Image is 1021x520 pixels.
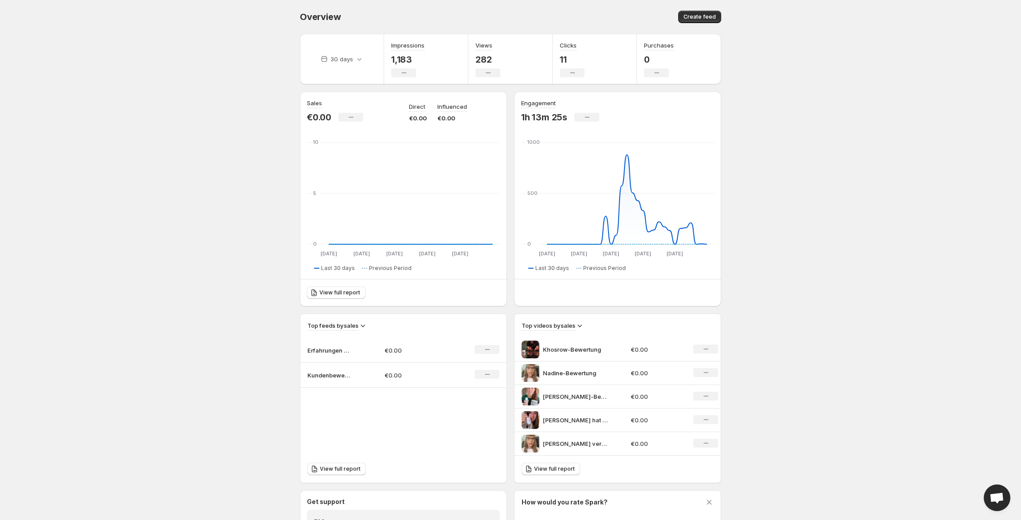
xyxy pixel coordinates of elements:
[631,345,683,354] p: €0.00
[522,411,539,429] img: Sandra hat endlich ein Supplement gefunden, das wirklich wirkt.
[683,13,716,20] span: Create feed
[535,265,569,272] span: Last 30 days
[300,12,341,22] span: Overview
[543,392,609,401] p: [PERSON_NAME]-Bewertung
[385,346,448,355] p: €0.00
[320,465,361,472] span: View full report
[386,250,403,257] text: [DATE]
[631,416,683,425] p: €0.00
[307,346,352,355] p: Erfahrungen mit NMN
[522,435,539,453] img: Nadine verspürt mehr Energie.
[319,289,360,296] span: View full report
[522,341,539,358] img: Khosrow-Bewertung
[307,463,366,475] a: View full report
[385,371,448,380] p: €0.00
[543,369,609,377] p: Nadine-Bewertung
[437,114,467,123] p: €0.00
[313,190,316,196] text: 5
[543,345,609,354] p: Khosrow-Bewertung
[391,54,424,65] p: 1,183
[437,102,467,111] p: Influenced
[475,54,500,65] p: 282
[644,41,674,50] h3: Purchases
[409,114,427,123] p: €0.00
[644,54,674,65] p: 0
[307,286,365,299] a: View full report
[522,388,539,405] img: Laura-Bewertung
[527,241,531,247] text: 0
[543,439,609,448] p: [PERSON_NAME] verspürt mehr Energie.
[603,250,619,257] text: [DATE]
[539,250,555,257] text: [DATE]
[527,139,540,145] text: 1000
[475,41,492,50] h3: Views
[307,321,358,330] h3: Top feeds by sales
[452,250,468,257] text: [DATE]
[307,371,352,380] p: Kundenbewertungs-Feed
[534,465,575,472] span: View full report
[391,41,424,50] h3: Impressions
[635,250,651,257] text: [DATE]
[321,250,337,257] text: [DATE]
[631,392,683,401] p: €0.00
[522,498,608,507] h3: How would you rate Spark?
[527,190,538,196] text: 500
[543,416,609,425] p: [PERSON_NAME] hat [PERSON_NAME] ein Supplement gefunden, das wirklich wirkt.
[353,250,370,257] text: [DATE]
[369,265,412,272] span: Previous Period
[521,112,567,123] p: 1h 13m 25s
[678,11,721,23] button: Create feed
[307,99,322,107] h3: Sales
[330,55,353,64] p: 30 days
[321,265,355,272] span: Last 30 days
[313,139,318,145] text: 10
[419,250,436,257] text: [DATE]
[522,321,575,330] h3: Top videos by sales
[560,54,585,65] p: 11
[307,497,345,506] h3: Get support
[984,484,1010,511] div: Open chat
[522,364,539,382] img: Nadine-Bewertung
[631,369,683,377] p: €0.00
[571,250,587,257] text: [DATE]
[521,99,556,107] h3: Engagement
[522,463,580,475] a: View full report
[313,241,317,247] text: 0
[583,265,626,272] span: Previous Period
[560,41,577,50] h3: Clicks
[631,439,683,448] p: €0.00
[667,250,683,257] text: [DATE]
[409,102,425,111] p: Direct
[307,112,331,123] p: €0.00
